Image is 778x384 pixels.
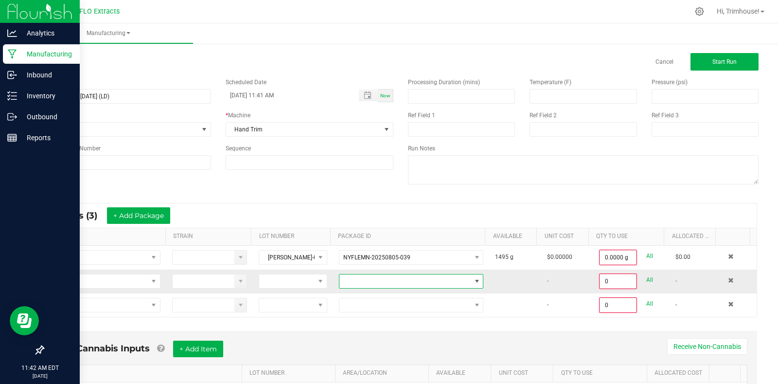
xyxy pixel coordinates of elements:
[693,7,706,16] div: Manage settings
[530,112,557,119] span: Ref Field 2
[17,69,75,81] p: Inbound
[7,133,17,143] inline-svg: Reports
[547,254,572,260] span: $0.00000
[675,301,677,308] span: -
[7,91,17,101] inline-svg: Inventory
[343,369,425,377] a: AREA/LOCATIONSortable
[436,369,487,377] a: AVAILABLESortable
[226,145,251,152] span: Sequence
[62,369,238,377] a: ITEMSortable
[646,297,653,311] a: All
[54,343,150,354] span: Non-Cannabis Inputs
[493,233,533,240] a: AVAILABLESortable
[545,233,584,240] a: Unit CostSortable
[249,369,332,377] a: LOT NUMBERSortable
[52,233,161,240] a: ITEMSortable
[43,123,198,136] span: None
[54,210,107,221] span: Inputs (3)
[23,23,193,44] a: Manufacturing
[495,254,509,260] span: 1495
[646,274,653,287] a: All
[359,89,378,101] span: Toggle popup
[717,369,737,377] a: Sortable
[510,254,513,260] span: g
[530,79,571,86] span: Temperature (F)
[226,79,266,86] span: Scheduled Date
[4,364,75,372] p: 11:42 AM EDT
[226,123,381,136] span: Hand Trim
[499,369,550,377] a: Unit CostSortable
[17,90,75,102] p: Inventory
[561,369,643,377] a: QTY TO USESortable
[51,298,148,312] span: HARV
[226,89,349,101] input: Scheduled Datetime
[17,48,75,60] p: Manufacturing
[17,132,75,144] p: Reports
[259,233,327,240] a: LOT NUMBERSortable
[652,79,688,86] span: Pressure (psi)
[712,58,737,65] span: Start Run
[7,49,17,59] inline-svg: Manufacturing
[51,251,148,264] span: HARV
[408,112,435,119] span: Ref Field 1
[717,7,760,15] span: Hi, Trimhouse!
[675,254,690,260] span: $0.00
[173,341,223,357] button: + Add Item
[343,254,410,261] span: NYFLEMN-20250805-039
[7,28,17,38] inline-svg: Analytics
[547,277,548,284] span: -
[17,111,75,123] p: Outbound
[652,112,679,119] span: Ref Field 3
[338,233,481,240] a: PACKAGE IDSortable
[667,338,747,355] button: Receive Non-Cannabis
[596,233,660,240] a: QTY TO USESortable
[690,53,759,71] button: Start Run
[79,7,120,16] span: FLO Extracts
[7,70,17,80] inline-svg: Inbound
[408,79,480,86] span: Processing Duration (mins)
[672,233,712,240] a: Allocated CostSortable
[724,233,746,240] a: Sortable
[675,277,677,284] span: -
[10,306,39,335] iframe: Resource center
[380,93,390,98] span: Now
[4,372,75,380] p: [DATE]
[259,251,314,264] span: [PERSON_NAME]-072325
[173,233,248,240] a: STRAINSortable
[228,112,250,119] span: Machine
[51,274,148,288] span: HARV
[646,250,653,263] a: All
[23,29,193,37] span: Manufacturing
[655,58,673,66] a: Cancel
[654,369,706,377] a: Allocated CostSortable
[107,207,170,224] button: + Add Package
[7,112,17,122] inline-svg: Outbound
[17,27,75,39] p: Analytics
[408,145,435,152] span: Run Notes
[547,301,548,308] span: -
[157,343,164,354] a: Add Non-Cannabis items that were also consumed in the run (e.g. gloves and packaging); Also add N...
